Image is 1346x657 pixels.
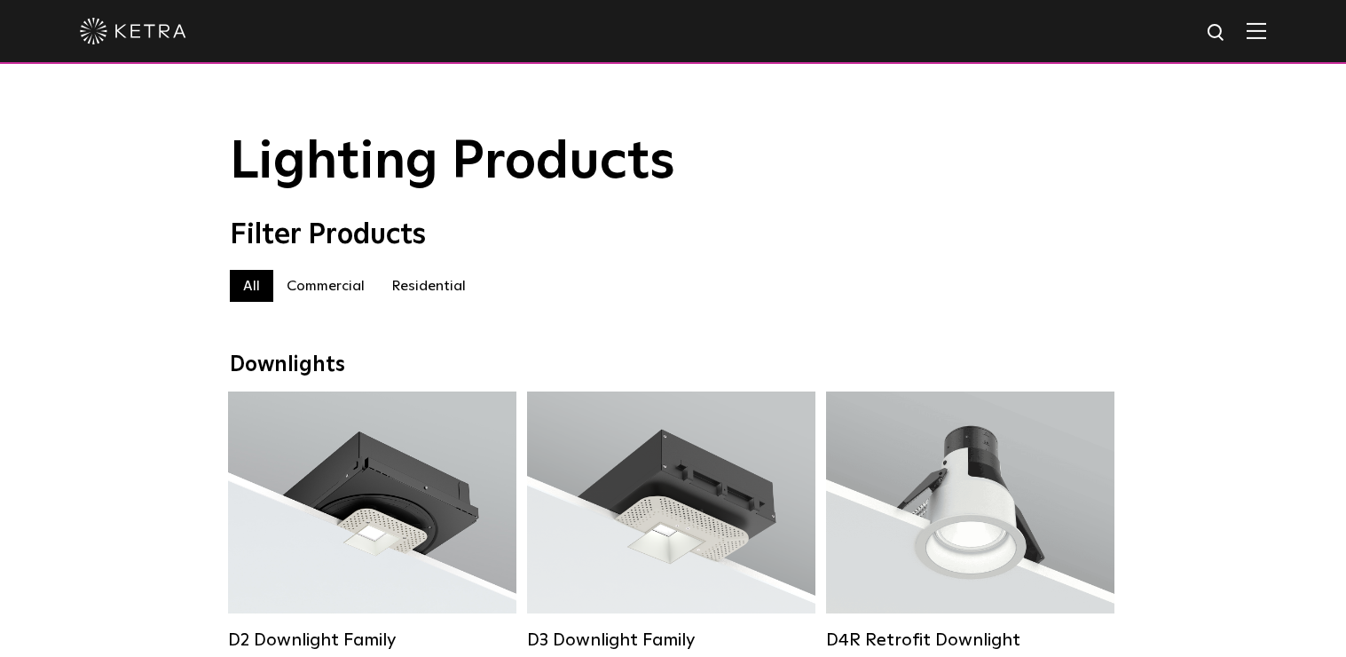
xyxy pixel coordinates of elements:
img: search icon [1206,22,1228,44]
div: Filter Products [230,218,1117,252]
div: D2 Downlight Family [228,629,516,651]
span: Lighting Products [230,136,675,189]
div: Downlights [230,352,1117,378]
a: D2 Downlight Family Lumen Output:1200Colors:White / Black / Gloss Black / Silver / Bronze / Silve... [228,392,516,651]
div: D4R Retrofit Downlight [826,629,1114,651]
a: D3 Downlight Family Lumen Output:700 / 900 / 1100Colors:White / Black / Silver / Bronze / Paintab... [527,392,815,651]
img: Hamburger%20Nav.svg [1247,22,1266,39]
div: D3 Downlight Family [527,629,815,651]
label: Residential [378,270,479,302]
a: D4R Retrofit Downlight Lumen Output:800Colors:White / BlackBeam Angles:15° / 25° / 40° / 60°Watta... [826,392,1114,651]
label: All [230,270,273,302]
label: Commercial [273,270,378,302]
img: ketra-logo-2019-white [80,18,186,44]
